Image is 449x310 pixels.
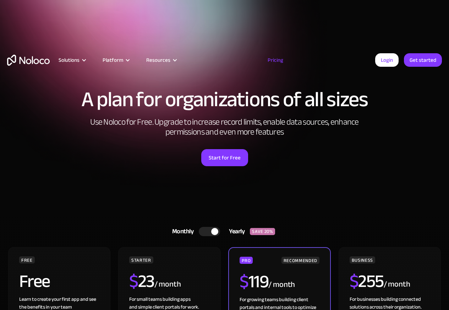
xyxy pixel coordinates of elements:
[404,53,442,67] a: Get started
[83,117,367,137] h2: Use Noloco for Free. Upgrade to increase record limits, enable data sources, enhance permissions ...
[281,257,319,264] div: RECOMMENDED
[250,228,275,235] div: SAVE 20%
[240,265,248,298] span: $
[146,55,170,65] div: Resources
[350,256,375,263] div: BUSINESS
[7,89,442,110] h1: A plan for organizations of all sizes
[129,256,153,263] div: STARTER
[7,55,50,66] a: home
[19,272,50,290] h2: Free
[59,55,80,65] div: Solutions
[50,55,94,65] div: Solutions
[259,55,292,65] a: Pricing
[94,55,137,65] div: Platform
[129,272,154,290] h2: 23
[201,149,248,166] a: Start for Free
[268,279,295,290] div: / month
[240,273,268,290] h2: 119
[103,55,123,65] div: Platform
[384,279,410,290] div: / month
[154,279,181,290] div: / month
[375,53,399,67] a: Login
[163,226,199,237] div: Monthly
[350,272,384,290] h2: 255
[19,256,35,263] div: FREE
[129,265,138,298] span: $
[350,265,358,298] span: $
[137,55,185,65] div: Resources
[220,226,250,237] div: Yearly
[240,257,253,264] div: PRO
